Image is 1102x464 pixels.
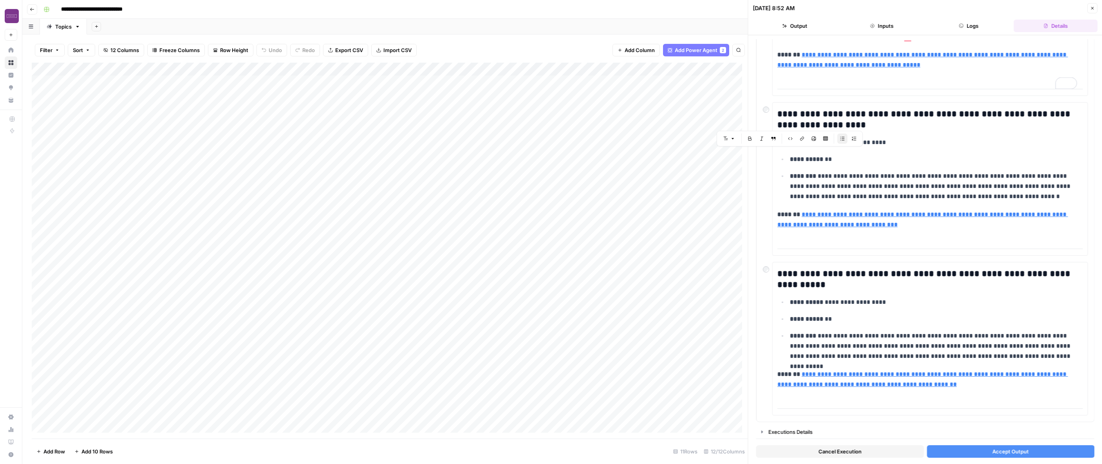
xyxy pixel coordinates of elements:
[220,46,248,54] span: Row Height
[5,6,17,26] button: Workspace: Futuri Media
[1013,20,1097,32] button: Details
[753,20,837,32] button: Output
[818,448,861,455] span: Cancel Execution
[757,426,1094,438] button: Executions Details
[701,445,748,458] div: 12/12 Columns
[927,20,1010,32] button: Logs
[722,47,724,53] span: 2
[159,46,200,54] span: Freeze Columns
[753,4,795,12] div: [DATE] 8:52 AM
[840,20,923,32] button: Inputs
[68,44,95,56] button: Sort
[5,411,17,423] a: Settings
[98,44,144,56] button: 12 Columns
[5,436,17,448] a: Learning Hub
[81,448,113,455] span: Add 10 Rows
[335,46,363,54] span: Export CSV
[40,19,87,34] a: Topics
[5,448,17,461] button: Help + Support
[383,46,412,54] span: Import CSV
[323,44,368,56] button: Export CSV
[5,94,17,107] a: Your Data
[720,47,726,53] div: 2
[43,448,65,455] span: Add Row
[208,44,253,56] button: Row Height
[5,9,19,23] img: Futuri Media Logo
[70,445,117,458] button: Add 10 Rows
[768,428,1089,436] div: Executions Details
[5,44,17,56] a: Home
[625,46,655,54] span: Add Column
[5,423,17,436] a: Usage
[756,445,924,458] button: Cancel Execution
[302,46,315,54] span: Redo
[269,46,282,54] span: Undo
[670,445,701,458] div: 11 Rows
[663,44,729,56] button: Add Power Agent2
[675,46,717,54] span: Add Power Agent
[257,44,287,56] button: Undo
[5,69,17,81] a: Insights
[5,81,17,94] a: Opportunities
[147,44,205,56] button: Freeze Columns
[35,44,65,56] button: Filter
[110,46,139,54] span: 12 Columns
[73,46,83,54] span: Sort
[5,56,17,69] a: Browse
[992,448,1029,455] span: Accept Output
[927,445,1094,458] button: Accept Output
[40,46,52,54] span: Filter
[32,445,70,458] button: Add Row
[371,44,417,56] button: Import CSV
[612,44,660,56] button: Add Column
[55,23,72,31] div: Topics
[290,44,320,56] button: Redo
